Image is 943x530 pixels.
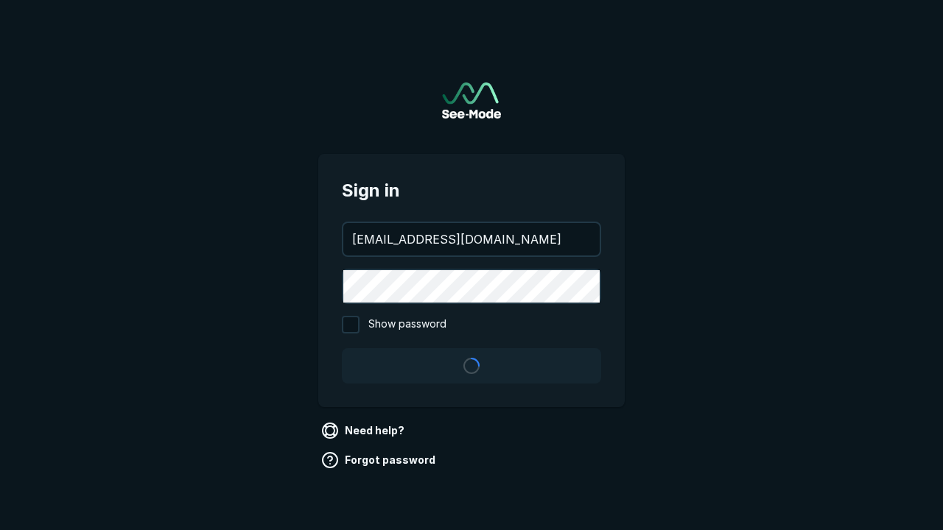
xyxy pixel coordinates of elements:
a: Need help? [318,419,410,442]
img: See-Mode Logo [442,82,501,119]
span: Show password [368,316,446,333]
span: Sign in [342,177,601,204]
a: Go to sign in [442,82,501,119]
a: Forgot password [318,448,441,472]
input: your@email.com [343,223,600,255]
